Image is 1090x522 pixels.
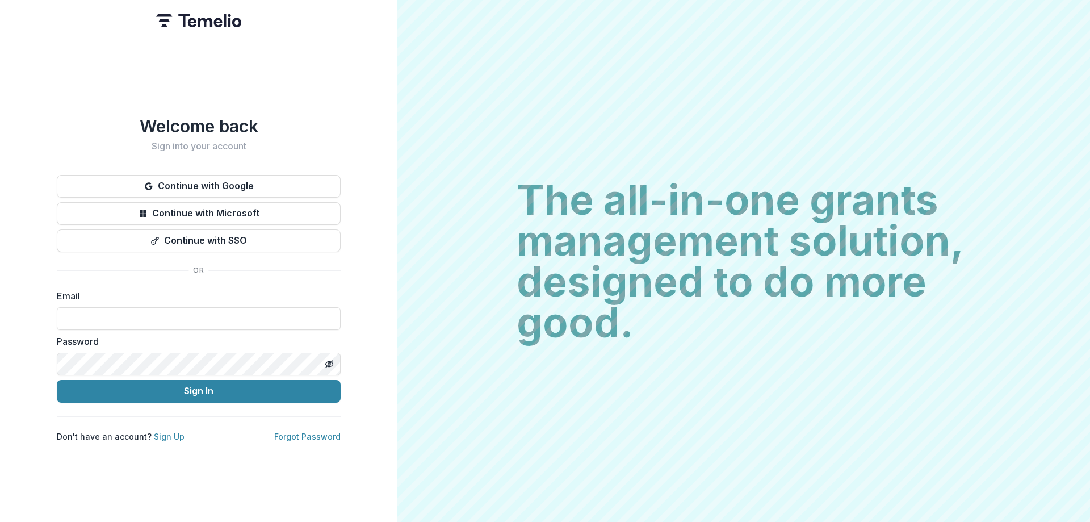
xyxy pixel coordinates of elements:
h1: Welcome back [57,116,341,136]
h2: Sign into your account [57,141,341,152]
label: Email [57,289,334,303]
button: Continue with SSO [57,229,341,252]
a: Sign Up [154,432,185,441]
img: Temelio [156,14,241,27]
p: Don't have an account? [57,431,185,442]
a: Forgot Password [274,432,341,441]
button: Sign In [57,380,341,403]
button: Continue with Google [57,175,341,198]
button: Toggle password visibility [320,355,338,373]
label: Password [57,335,334,348]
button: Continue with Microsoft [57,202,341,225]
